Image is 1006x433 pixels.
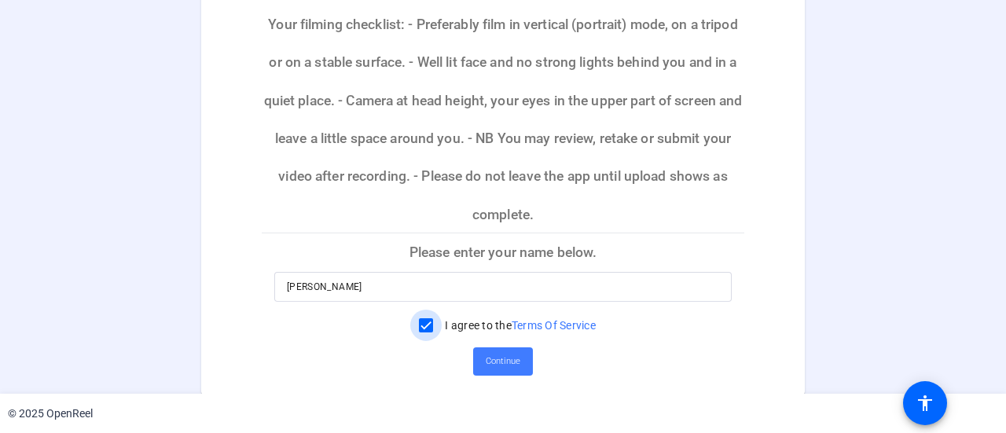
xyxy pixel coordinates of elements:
[473,347,533,376] button: Continue
[8,405,93,422] div: © 2025 OpenReel
[287,277,719,296] input: Enter your name
[486,350,520,373] span: Continue
[916,394,934,413] mat-icon: accessibility
[262,233,744,271] p: Please enter your name below.
[442,317,596,333] label: I agree to the
[512,319,596,332] a: Terms Of Service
